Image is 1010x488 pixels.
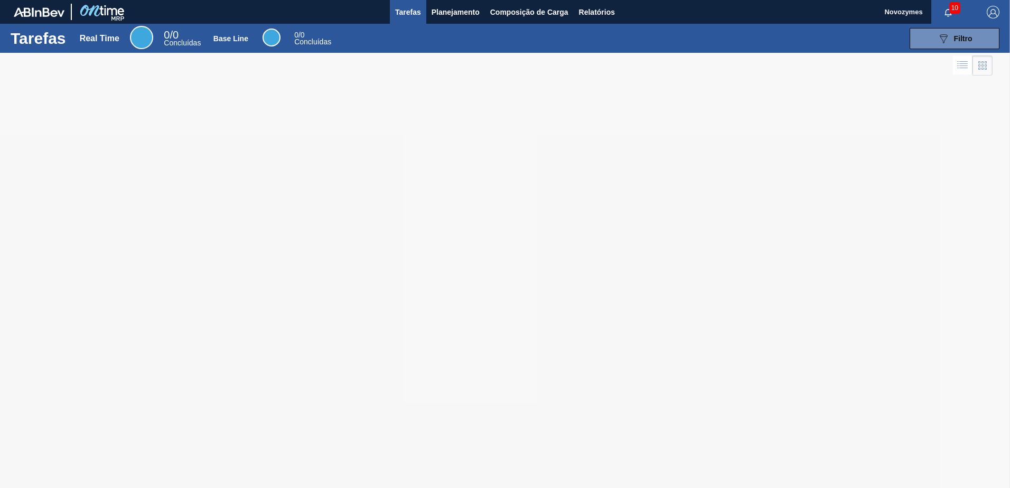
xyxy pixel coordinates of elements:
button: Notificações [931,5,965,20]
span: Tarefas [395,6,421,18]
button: Filtro [910,28,999,49]
span: Composição de Carga [490,6,568,18]
span: / 0 [164,29,179,41]
div: Base Line [263,29,280,46]
img: Logout [987,6,999,18]
span: 0 [164,29,170,41]
div: Real Time [80,34,119,43]
div: Base Line [213,34,248,43]
span: Filtro [954,34,972,43]
span: Concluídas [164,39,201,47]
div: Base Line [294,32,331,45]
img: TNhmsLtSVTkK8tSr43FrP2fwEKptu5GPRR3wAAAABJRU5ErkJggg== [14,7,64,17]
span: / 0 [294,31,304,39]
div: Real Time [164,31,201,46]
div: Real Time [130,26,153,49]
span: Concluídas [294,37,331,46]
h1: Tarefas [11,32,66,44]
span: 10 [949,2,960,14]
span: 0 [294,31,298,39]
span: Planejamento [432,6,480,18]
span: Relatórios [579,6,615,18]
